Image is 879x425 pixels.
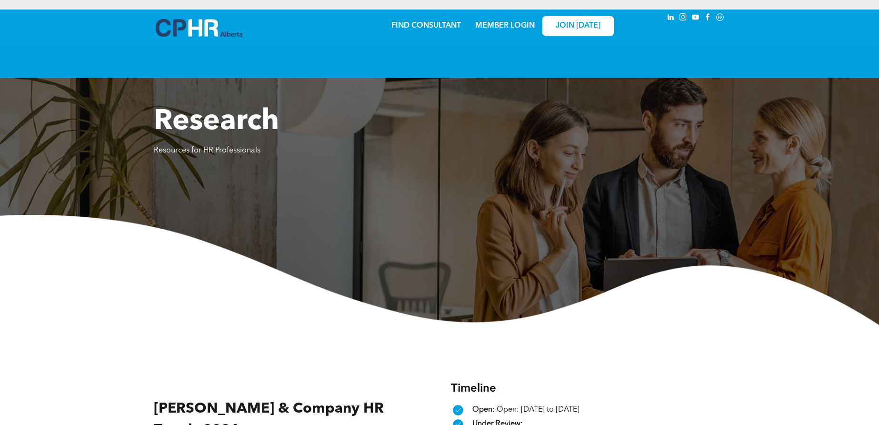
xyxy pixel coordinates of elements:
[451,383,496,395] span: Timeline
[154,147,260,154] span: Resources for HR Professionals
[497,406,579,414] span: Open: [DATE] to [DATE]
[391,22,461,30] a: FIND CONSULTANT
[665,12,676,25] a: linkedin
[690,12,700,25] a: youtube
[475,22,535,30] a: MEMBER LOGIN
[702,12,713,25] a: facebook
[154,108,279,136] span: Research
[472,406,495,414] span: Open:
[542,16,614,36] a: JOIN [DATE]
[715,12,725,25] a: Social network
[156,19,242,37] img: A blue and white logo for cp alberta
[678,12,688,25] a: instagram
[556,21,600,30] span: JOIN [DATE]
